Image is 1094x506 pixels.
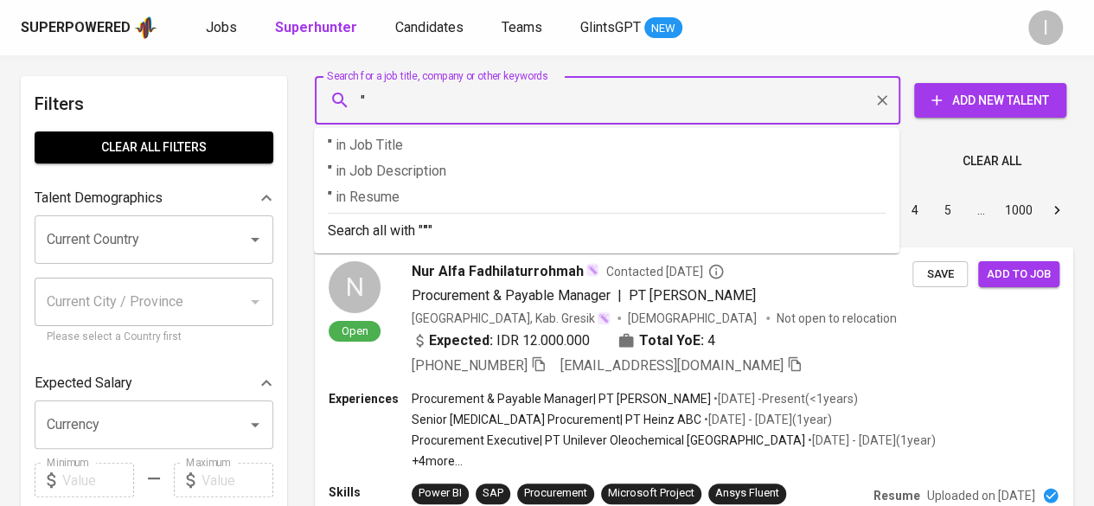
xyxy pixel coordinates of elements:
[412,261,584,282] span: Nur Alfa Fadhilaturrohmah
[35,373,132,394] p: Expected Salary
[608,485,694,502] div: Microsoft Project
[912,261,968,288] button: Save
[956,145,1028,177] button: Clear All
[715,485,779,502] div: Ansys Fluent
[243,227,267,252] button: Open
[967,202,995,219] div: …
[412,432,805,449] p: Procurement Executive | PT Unilever Oleochemical [GEOGRAPHIC_DATA]
[275,19,357,35] b: Superhunter
[639,330,704,351] b: Total YoE:
[711,390,858,407] p: • [DATE] - Present ( <1 years )
[870,88,894,112] button: Clear
[580,19,641,35] span: GlintsGPT
[412,310,611,327] div: [GEOGRAPHIC_DATA], Kab. Gresik
[1043,196,1071,224] button: Go to next page
[412,357,528,374] span: [PHONE_NUMBER]
[707,330,715,351] span: 4
[47,329,261,346] p: Please select a Country first
[560,357,784,374] span: [EMAIL_ADDRESS][DOMAIN_NAME]
[927,487,1035,504] p: Uploaded on [DATE]
[934,196,962,224] button: Go to page 5
[206,19,237,35] span: Jobs
[580,17,682,39] a: GlintsGPT NEW
[335,323,375,338] span: Open
[805,432,936,449] p: • [DATE] - [DATE] ( 1 year )
[928,90,1052,112] span: Add New Talent
[21,15,157,41] a: Superpoweredapp logo
[395,19,464,35] span: Candidates
[336,189,400,205] span: in Resume
[48,137,259,158] span: Clear All filters
[329,484,412,501] p: Skills
[502,19,542,35] span: Teams
[419,485,462,502] div: Power BI
[336,137,403,153] span: in Job Title
[62,463,134,497] input: Value
[412,330,590,351] div: IDR 12.000.000
[35,90,273,118] h6: Filters
[707,263,725,280] svg: By Batam recruiter
[524,485,587,502] div: Procurement
[914,83,1066,118] button: Add New Talent
[628,310,759,327] span: [DEMOGRAPHIC_DATA]
[412,287,611,304] span: Procurement & Payable Manager
[585,263,599,277] img: magic_wand.svg
[629,287,756,304] span: PT [PERSON_NAME]
[35,366,273,400] div: Expected Salary
[978,261,1059,288] button: Add to job
[206,17,240,39] a: Jobs
[328,221,886,241] p: Search all with " "
[644,20,682,37] span: NEW
[597,311,611,325] img: magic_wand.svg
[275,17,361,39] a: Superhunter
[483,485,503,502] div: SAP
[777,310,897,327] p: Not open to relocation
[423,222,428,239] b: "
[328,135,886,156] p: "
[35,181,273,215] div: Talent Demographics
[502,17,546,39] a: Teams
[963,151,1021,172] span: Clear All
[329,390,412,407] p: Experiences
[328,161,886,182] p: "
[617,285,622,306] span: |
[901,196,929,224] button: Go to page 4
[412,452,936,470] p: +4 more ...
[1028,10,1063,45] div: I
[921,265,959,285] span: Save
[767,196,1073,224] nav: pagination navigation
[243,413,267,437] button: Open
[329,261,381,313] div: N
[412,390,711,407] p: Procurement & Payable Manager | PT [PERSON_NAME]
[328,187,886,208] p: "
[429,330,493,351] b: Expected:
[134,15,157,41] img: app logo
[873,487,920,504] p: Resume
[395,17,467,39] a: Candidates
[336,163,446,179] span: in Job Description
[606,263,725,280] span: Contacted [DATE]
[701,411,832,428] p: • [DATE] - [DATE] ( 1 year )
[202,463,273,497] input: Value
[21,18,131,38] div: Superpowered
[412,411,701,428] p: Senior [MEDICAL_DATA] Procurement | PT Heinz ABC
[35,131,273,163] button: Clear All filters
[1000,196,1038,224] button: Go to page 1000
[35,188,163,208] p: Talent Demographics
[987,265,1051,285] span: Add to job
